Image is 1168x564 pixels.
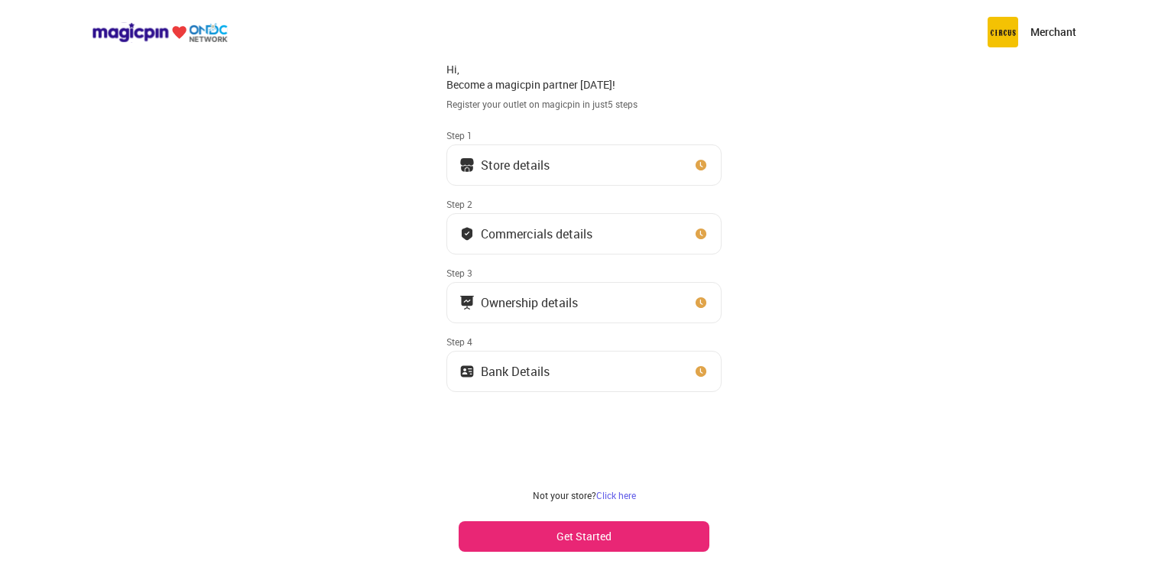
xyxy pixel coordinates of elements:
[446,144,722,186] button: Store details
[693,295,709,310] img: clock_icon_new.67dbf243.svg
[596,489,636,501] a: Click here
[446,335,722,348] div: Step 4
[459,364,475,379] img: ownership_icon.37569ceb.svg
[459,226,475,241] img: bank_details_tick.fdc3558c.svg
[446,198,722,210] div: Step 2
[481,368,550,375] div: Bank Details
[459,295,475,310] img: commercials_icon.983f7837.svg
[459,157,475,173] img: storeIcon.9b1f7264.svg
[693,226,709,241] img: clock_icon_new.67dbf243.svg
[533,489,596,501] span: Not your store?
[446,282,722,323] button: Ownership details
[459,521,709,552] button: Get Started
[481,161,550,169] div: Store details
[1030,24,1076,40] p: Merchant
[446,267,722,279] div: Step 3
[446,213,722,254] button: Commercials details
[693,157,709,173] img: clock_icon_new.67dbf243.svg
[693,364,709,379] img: clock_icon_new.67dbf243.svg
[92,22,228,43] img: ondc-logo-new-small.8a59708e.svg
[446,129,722,141] div: Step 1
[446,351,722,392] button: Bank Details
[481,230,592,238] div: Commercials details
[481,299,578,306] div: Ownership details
[446,62,722,92] div: Hi, Become a magicpin partner [DATE]!
[446,98,722,111] div: Register your outlet on magicpin in just 5 steps
[988,17,1018,47] img: circus.b677b59b.png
